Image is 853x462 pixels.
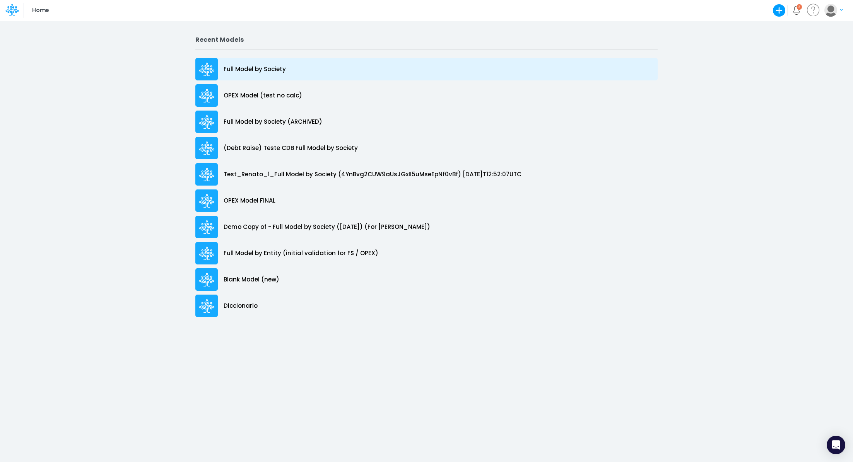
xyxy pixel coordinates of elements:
p: Full Model by Society (ARCHIVED) [224,118,322,126]
p: Test_Renato_1_Full Model by Society (4YnBvg2CUW9aUsJGxII5uMseEpNf0vBf) [DATE]T12:52:07UTC [224,170,521,179]
a: Test_Renato_1_Full Model by Society (4YnBvg2CUW9aUsJGxII5uMseEpNf0vBf) [DATE]T12:52:07UTC [195,161,658,188]
h2: Recent Models [195,36,658,43]
a: Full Model by Entity (initial validation for FS / OPEX) [195,240,658,266]
a: Demo Copy of - Full Model by Society ([DATE]) (For [PERSON_NAME]) [195,214,658,240]
p: Diccionario [224,302,258,310]
a: Full Model by Society (ARCHIVED) [195,109,658,135]
p: OPEX Model (test no calc) [224,91,302,100]
a: OPEX Model FINAL [195,188,658,214]
a: (Debt Raise) Teste CDB Full Model by Society [195,135,658,161]
div: Open Intercom Messenger [827,436,845,454]
p: Full Model by Society [224,65,286,74]
p: (Debt Raise) Teste CDB Full Model by Society [224,144,358,153]
a: Blank Model (new) [195,266,658,293]
a: OPEX Model (test no calc) [195,82,658,109]
p: Full Model by Entity (initial validation for FS / OPEX) [224,249,378,258]
a: Diccionario [195,293,658,319]
p: Demo Copy of - Full Model by Society ([DATE]) (For [PERSON_NAME]) [224,223,430,232]
a: Notifications [792,6,801,15]
a: Full Model by Society [195,56,658,82]
p: Home [32,6,49,15]
div: 3 unread items [798,5,800,9]
p: OPEX Model FINAL [224,196,275,205]
p: Blank Model (new) [224,275,279,284]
